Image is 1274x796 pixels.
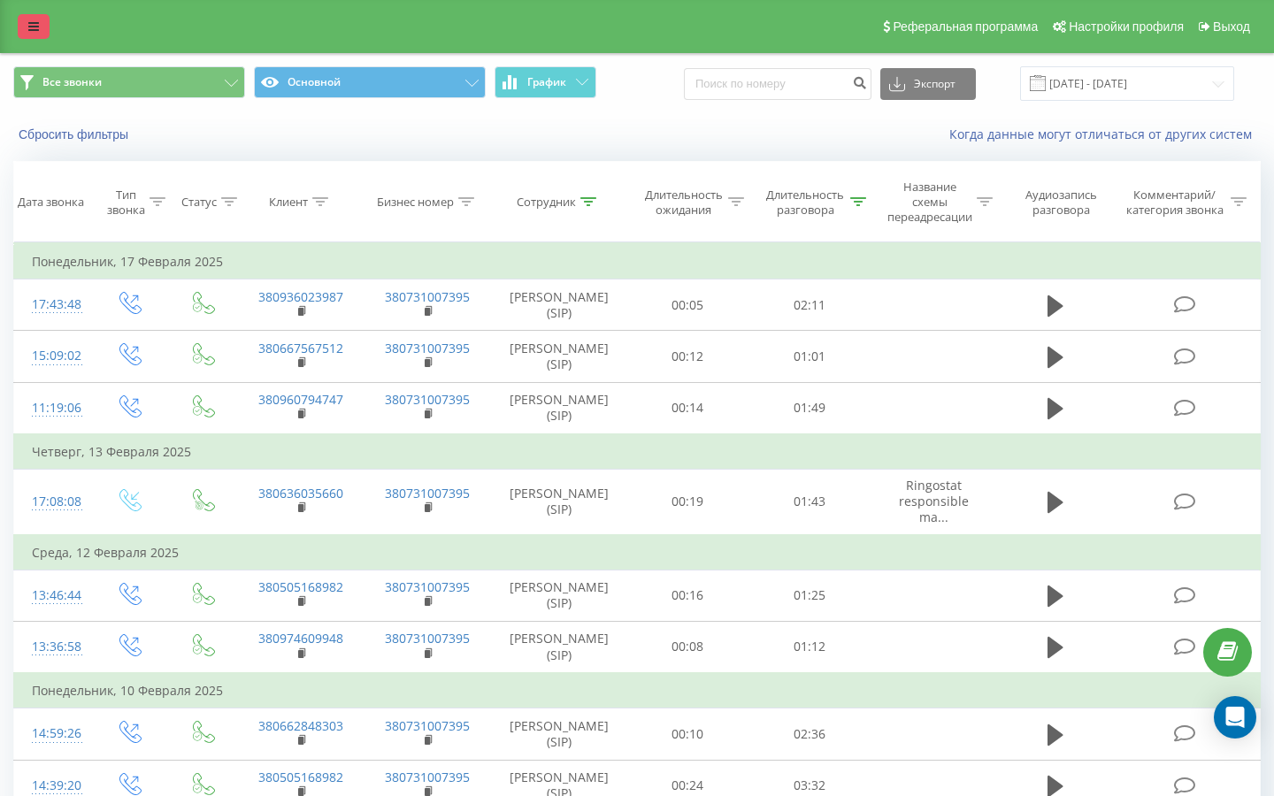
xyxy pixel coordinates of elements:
[627,621,749,673] td: 00:08
[495,66,596,98] button: График
[517,195,576,210] div: Сотрудник
[684,68,871,100] input: Поиск по номеру
[18,195,84,210] div: Дата звонка
[14,673,1261,708] td: Понедельник, 10 Февраля 2025
[258,769,343,785] a: 380505168982
[491,382,627,434] td: [PERSON_NAME] (SIP)
[385,630,470,647] a: 380731007395
[627,331,749,382] td: 00:12
[385,288,470,305] a: 380731007395
[491,570,627,621] td: [PERSON_NAME] (SIP)
[491,470,627,535] td: [PERSON_NAME] (SIP)
[32,578,74,613] div: 13:46:44
[1213,19,1250,34] span: Выход
[764,188,846,218] div: Длительность разговора
[254,66,486,98] button: Основной
[627,382,749,434] td: 00:14
[258,578,343,595] a: 380505168982
[1069,19,1184,34] span: Настройки профиля
[385,391,470,408] a: 380731007395
[893,19,1038,34] span: Реферальная программа
[491,621,627,673] td: [PERSON_NAME] (SIP)
[42,75,102,89] span: Все звонки
[527,76,566,88] span: График
[32,391,74,425] div: 11:19:06
[258,340,343,356] a: 380667567512
[627,279,749,331] td: 00:05
[899,477,969,525] span: Ringostat responsible ma...
[32,287,74,322] div: 17:43:48
[491,708,627,760] td: [PERSON_NAME] (SIP)
[880,68,976,100] button: Экспорт
[258,288,343,305] a: 380936023987
[32,630,74,664] div: 13:36:58
[13,66,245,98] button: Все звонки
[269,195,308,210] div: Клиент
[14,535,1261,570] td: Среда, 12 Февраля 2025
[643,188,725,218] div: Длительность ожидания
[886,180,972,225] div: Название схемы переадресации
[748,470,871,535] td: 01:43
[385,485,470,501] a: 380731007395
[627,470,749,535] td: 00:19
[385,578,470,595] a: 380731007395
[627,708,749,760] td: 00:10
[385,340,470,356] a: 380731007395
[32,339,74,373] div: 15:09:02
[748,708,871,760] td: 02:36
[1013,188,1109,218] div: Аудиозапись разговора
[1214,696,1256,739] div: Open Intercom Messenger
[627,570,749,621] td: 00:16
[377,195,454,210] div: Бизнес номер
[748,331,871,382] td: 01:01
[32,485,74,519] div: 17:08:08
[14,244,1261,279] td: Понедельник, 17 Февраля 2025
[949,126,1261,142] a: Когда данные могут отличаться от других систем
[748,570,871,621] td: 01:25
[107,188,145,218] div: Тип звонка
[258,391,343,408] a: 380960794747
[385,717,470,734] a: 380731007395
[258,630,343,647] a: 380974609948
[258,717,343,734] a: 380662848303
[258,485,343,501] a: 380636035660
[14,434,1261,470] td: Четверг, 13 Февраля 2025
[181,195,217,210] div: Статус
[491,279,627,331] td: [PERSON_NAME] (SIP)
[748,382,871,434] td: 01:49
[748,621,871,673] td: 01:12
[32,716,74,751] div: 14:59:26
[491,331,627,382] td: [PERSON_NAME] (SIP)
[385,769,470,785] a: 380731007395
[748,279,871,331] td: 02:11
[13,126,137,142] button: Сбросить фильтры
[1123,188,1226,218] div: Комментарий/категория звонка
